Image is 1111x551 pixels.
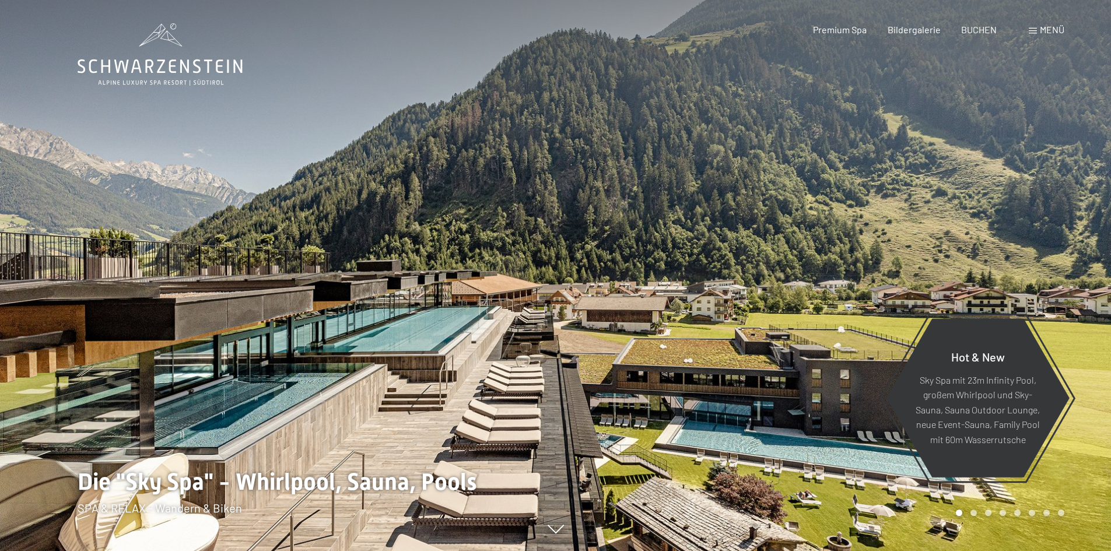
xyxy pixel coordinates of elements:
a: Bildergalerie [888,24,941,35]
div: Carousel Page 3 [985,510,991,516]
span: Hot & New [951,349,1005,363]
div: Carousel Page 4 [1000,510,1006,516]
div: Carousel Page 8 [1058,510,1064,516]
span: Menü [1040,24,1064,35]
div: Carousel Page 7 [1043,510,1050,516]
div: Carousel Page 5 [1014,510,1021,516]
a: Premium Spa [813,24,867,35]
p: Sky Spa mit 23m Infinity Pool, großem Whirlpool und Sky-Sauna, Sauna Outdoor Lounge, neue Event-S... [914,372,1041,447]
div: Carousel Pagination [952,510,1064,516]
a: BUCHEN [961,24,997,35]
div: Carousel Page 2 [970,510,977,516]
div: Carousel Page 1 (Current Slide) [956,510,962,516]
a: Hot & New Sky Spa mit 23m Infinity Pool, großem Whirlpool und Sky-Sauna, Sauna Outdoor Lounge, ne... [885,318,1070,478]
div: Carousel Page 6 [1029,510,1035,516]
